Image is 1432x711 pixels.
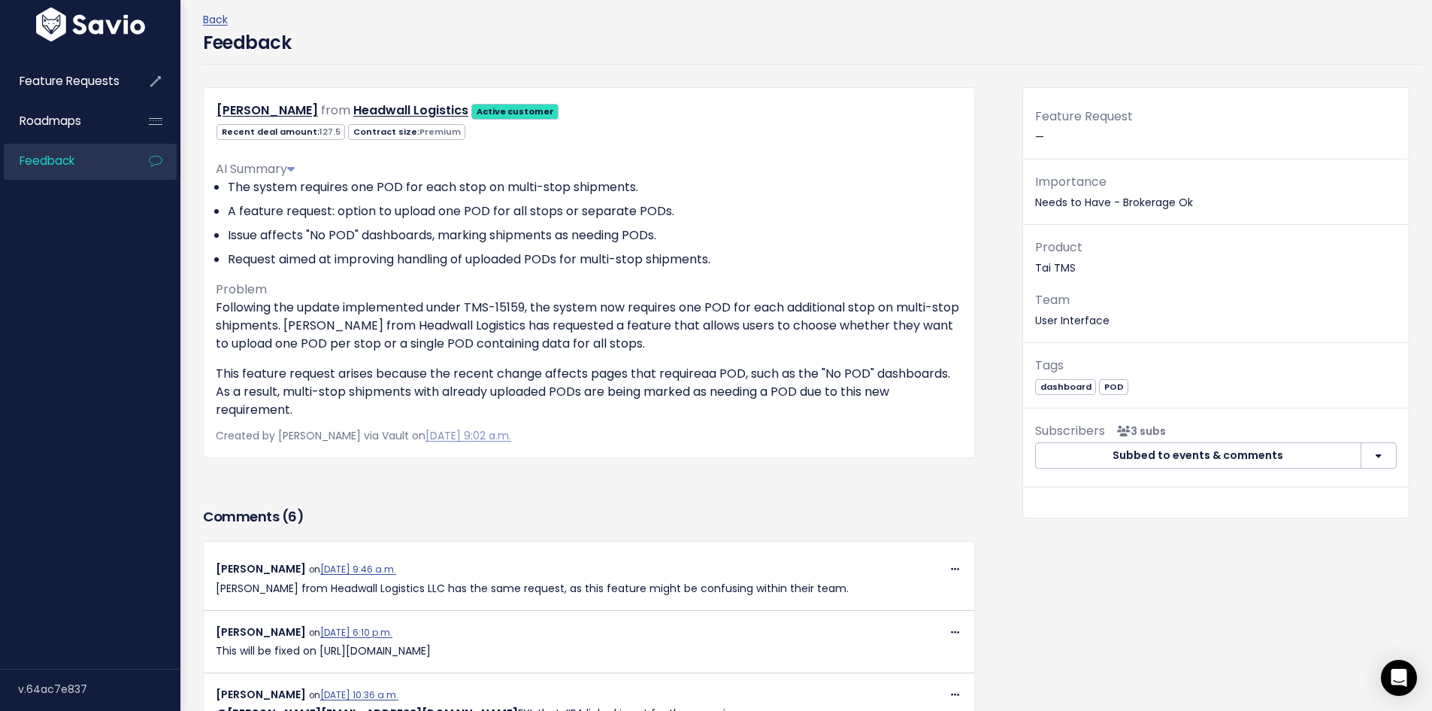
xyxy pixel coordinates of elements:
[216,624,306,640] span: [PERSON_NAME]
[1035,237,1397,278] p: Tai TMS
[1099,378,1128,393] a: POD
[203,12,228,27] a: Back
[32,8,149,41] img: logo-white.9d6f32f41409.svg
[20,153,74,169] span: Feedback
[228,178,962,196] li: The system requires one POD for each stop on multi-stop shipments.
[228,226,962,245] li: Issue affects "No POD" dashboards, marking shipments as needing PODs.
[321,102,350,119] span: from
[228,251,962,269] li: Request aimed at improving handling of uploaded PODs for multi-stop shipments.
[216,299,962,353] p: Following the update implemented under TMS-15159, the system now requires one POD for each additi...
[1035,291,1070,308] span: Team
[216,102,318,119] a: [PERSON_NAME]
[20,113,81,129] span: Roadmaps
[216,160,295,178] span: AI Summary
[309,564,396,576] span: on
[216,642,962,661] p: This will be fixed on [URL][DOMAIN_NAME]
[419,126,461,138] span: Premium
[1111,424,1166,439] span: <p><strong>Subscribers</strong><br><br> - Angie Prada<br> - Santiago Ruiz<br> - Santiago Hernánde...
[288,507,297,526] span: 6
[216,428,511,443] span: Created by [PERSON_NAME] via Vault on
[1035,239,1082,256] span: Product
[425,428,511,443] a: [DATE] 9:02 a.m.
[1023,106,1409,160] div: —
[353,102,468,119] a: Headwall Logistics
[1035,173,1107,190] span: Importance
[228,202,962,220] li: A feature request: option to upload one POD for all stops or separate PODs.
[1035,357,1064,374] span: Tags
[320,627,392,639] a: [DATE] 6:10 p.m.
[319,126,341,138] span: 127.5
[203,29,291,56] h4: Feedback
[1035,172,1397,212] p: Needs to Have - Brokerage Ok
[203,506,975,527] h3: Comments ( )
[216,124,345,140] span: Recent deal amount:
[320,564,396,576] a: [DATE] 9:46 a.m.
[216,687,306,702] span: [PERSON_NAME]
[4,104,125,138] a: Roadmaps
[1099,379,1128,395] span: POD
[477,105,554,117] strong: Active customer
[1381,660,1417,696] div: Open Intercom Messenger
[1035,378,1096,393] a: dashboard
[18,670,180,709] div: v.64ac7e837
[4,64,125,99] a: Feature Requests
[4,144,125,178] a: Feedback
[1035,442,1361,469] button: Subbed to events & comments
[320,689,398,701] a: [DATE] 10:36 a.m.
[309,627,392,639] span: on
[216,561,306,576] span: [PERSON_NAME]
[216,281,267,298] span: Problem
[216,365,962,419] p: This feature request arises because the recent change affects pages that requireaa POD, such as t...
[1035,379,1096,395] span: dashboard
[1035,290,1397,330] p: User Interface
[20,73,120,89] span: Feature Requests
[1035,108,1133,125] span: Feature Request
[1035,422,1105,439] span: Subscribers
[216,579,962,598] p: [PERSON_NAME] from Headwall Logistics LLC has the same request, as this feature might be confusin...
[348,124,465,140] span: Contract size:
[309,689,398,701] span: on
